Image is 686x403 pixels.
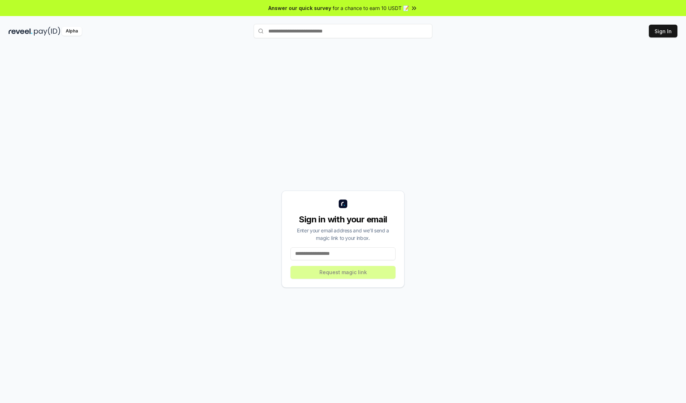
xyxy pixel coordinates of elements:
button: Sign In [649,25,677,37]
div: Enter your email address and we’ll send a magic link to your inbox. [290,227,396,242]
img: reveel_dark [9,27,33,36]
span: Answer our quick survey [268,4,331,12]
span: for a chance to earn 10 USDT 📝 [333,4,409,12]
div: Sign in with your email [290,214,396,225]
img: logo_small [339,200,347,208]
img: pay_id [34,27,60,36]
div: Alpha [62,27,82,36]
